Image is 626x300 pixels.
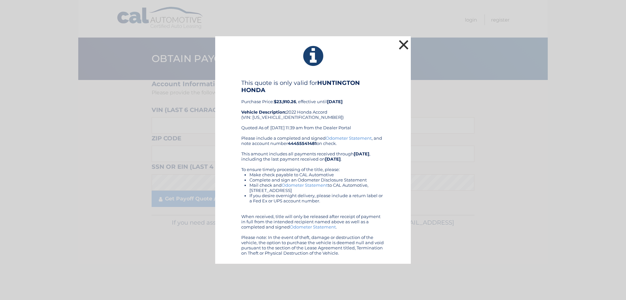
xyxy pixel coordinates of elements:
[241,79,360,94] b: HUNTINGTON HONDA
[397,38,410,51] button: ×
[249,177,385,182] li: Complete and sign an Odometer Disclosure Statement
[249,172,385,177] li: Make check payable to CAL Automotive
[354,151,369,156] b: [DATE]
[249,193,385,203] li: If you desire overnight delivery, please include a return label or a Fed Ex or UPS account number.
[249,182,385,193] li: Mail check and to CAL Automotive, [STREET_ADDRESS]
[274,99,296,104] b: $23,910.26
[241,109,286,115] strong: Vehicle Description:
[241,135,385,256] div: Please include a completed and signed , and note account number on check. This amount includes al...
[282,182,328,188] a: Odometer Statement
[288,141,317,146] b: 44455541481
[325,156,341,162] b: [DATE]
[327,99,343,104] b: [DATE]
[241,79,385,94] h4: This quote is only valid for
[290,224,336,229] a: Odometer Statement
[326,135,372,141] a: Odometer Statement
[241,79,385,135] div: Purchase Price: , effective until 2022 Honda Accord (VIN: [US_VEHICLE_IDENTIFICATION_NUMBER]) Quo...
